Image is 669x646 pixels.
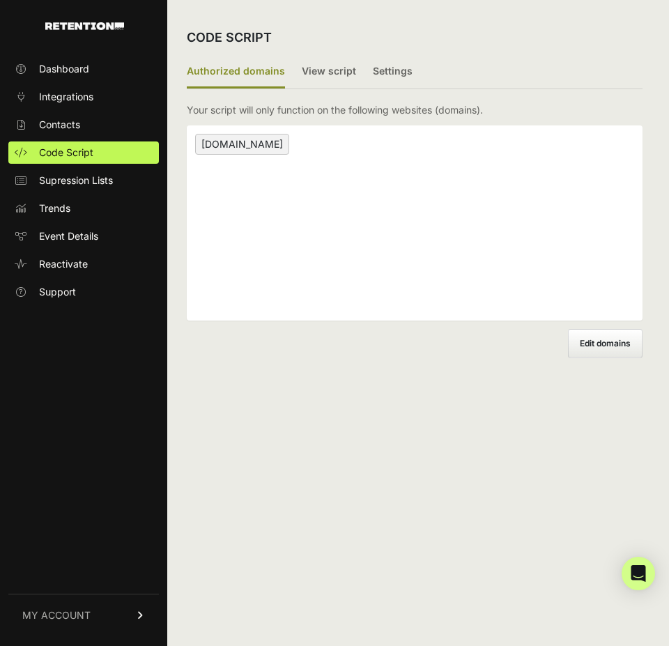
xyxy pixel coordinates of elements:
span: Supression Lists [39,174,113,187]
span: Integrations [39,90,93,104]
span: Event Details [39,229,98,243]
span: Code Script [39,146,93,160]
label: Authorized domains [187,56,285,89]
span: Trends [39,201,70,215]
span: Dashboard [39,62,89,76]
a: Trends [8,197,159,220]
label: Settings [373,56,413,89]
a: Integrations [8,86,159,108]
h2: CODE SCRIPT [187,28,272,47]
a: Support [8,281,159,303]
img: Retention.com [45,22,124,30]
span: [DOMAIN_NAME] [195,134,289,155]
label: View script [302,56,356,89]
a: Contacts [8,114,159,136]
span: Edit domains [580,338,631,348]
span: Support [39,285,76,299]
span: Reactivate [39,257,88,271]
p: Your script will only function on the following websites (domains). [187,103,483,117]
a: Reactivate [8,253,159,275]
a: Code Script [8,141,159,164]
a: Dashboard [8,58,159,80]
span: MY ACCOUNT [22,608,91,622]
div: Open Intercom Messenger [622,557,655,590]
span: Contacts [39,118,80,132]
a: Supression Lists [8,169,159,192]
a: Event Details [8,225,159,247]
a: MY ACCOUNT [8,594,159,636]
